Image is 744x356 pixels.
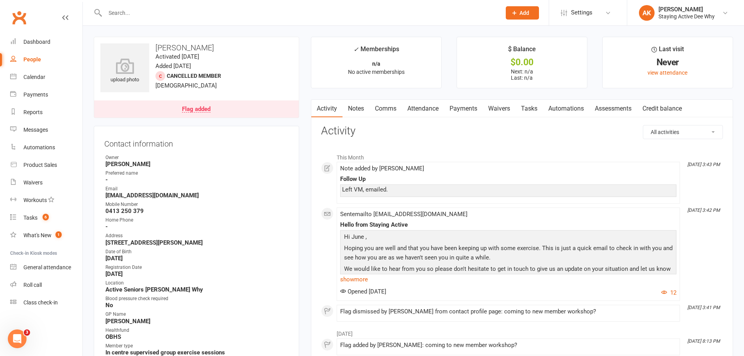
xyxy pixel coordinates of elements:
[155,53,199,60] time: Activated [DATE]
[23,74,45,80] div: Calendar
[105,295,289,302] div: Blood pressure check required
[444,100,483,118] a: Payments
[23,109,43,115] div: Reports
[105,327,289,334] div: Healthfund
[343,100,369,118] a: Notes
[105,201,289,208] div: Mobile Number
[506,6,539,20] button: Add
[543,100,589,118] a: Automations
[589,100,637,118] a: Assessments
[321,326,723,338] li: [DATE]
[43,214,49,220] span: 6
[687,305,720,310] i: [DATE] 3:41 PM
[105,318,289,325] strong: [PERSON_NAME]
[10,259,82,276] a: General attendance kiosk mode
[340,165,676,172] div: Note added by [PERSON_NAME]
[637,100,687,118] a: Credit balance
[10,51,82,68] a: People
[24,329,30,336] span: 3
[342,264,674,285] p: We would like to hear from you so please don't hesitate to get in touch to give us an update on y...
[23,127,48,133] div: Messages
[105,223,289,230] strong: -
[23,144,55,150] div: Automations
[340,342,676,349] div: Flag added by [PERSON_NAME]: coming to new member workshop?
[105,216,289,224] div: Home Phone
[105,208,289,215] strong: 0413 250 379
[658,13,715,20] div: Staying Active Dee Why
[321,149,723,162] li: This Month
[105,239,289,246] strong: [STREET_ADDRESS][PERSON_NAME]
[516,100,543,118] a: Tasks
[610,58,726,66] div: Never
[661,288,676,297] button: 12
[10,227,82,244] a: What's New1
[464,68,580,81] p: Next: n/a Last: n/a
[100,43,293,52] h3: [PERSON_NAME]
[23,56,41,63] div: People
[105,192,289,199] strong: [EMAIL_ADDRESS][DOMAIN_NAME]
[648,70,687,76] a: view attendance
[105,349,289,356] strong: In centre supervised group exercise sessions
[10,33,82,51] a: Dashboard
[10,191,82,209] a: Workouts
[9,8,29,27] a: Clubworx
[10,209,82,227] a: Tasks 6
[105,176,289,183] strong: -
[658,6,715,13] div: [PERSON_NAME]
[687,208,720,213] i: [DATE] 3:42 PM
[10,68,82,86] a: Calendar
[10,86,82,104] a: Payments
[10,104,82,121] a: Reports
[342,186,674,193] div: Left VM, emailed.
[23,232,52,238] div: What's New
[55,231,62,238] span: 1
[155,82,217,89] span: [DEMOGRAPHIC_DATA]
[340,274,676,285] a: show more
[105,154,289,161] div: Owner
[348,69,405,75] span: No active memberships
[105,279,289,287] div: Location
[639,5,655,21] div: AK
[483,100,516,118] a: Waivers
[104,136,289,148] h3: Contact information
[353,44,399,59] div: Memberships
[105,302,289,309] strong: No
[105,342,289,350] div: Member type
[105,185,289,193] div: Email
[23,91,48,98] div: Payments
[105,270,289,277] strong: [DATE]
[519,10,529,16] span: Add
[155,63,191,70] time: Added [DATE]
[651,44,684,58] div: Last visit
[100,58,149,84] div: upload photo
[402,100,444,118] a: Attendance
[10,121,82,139] a: Messages
[372,61,380,67] strong: n/a
[10,294,82,311] a: Class kiosk mode
[10,156,82,174] a: Product Sales
[571,4,592,21] span: Settings
[342,243,674,264] p: Hoping you are well and that you have been keeping up with some exercise. This is just a quick em...
[105,286,289,293] strong: Active Seniors [PERSON_NAME] Why
[10,174,82,191] a: Waivers
[105,248,289,256] div: Date of Birth
[8,329,27,348] iframe: Intercom live chat
[340,176,676,182] div: Follow Up
[321,125,723,137] h3: Activity
[340,222,676,228] div: Hello from Staying Active
[23,282,42,288] div: Roll call
[311,100,343,118] a: Activity
[687,162,720,167] i: [DATE] 3:43 PM
[167,73,221,79] span: Cancelled member
[464,58,580,66] div: $0.00
[105,264,289,271] div: Registration Date
[342,232,674,243] p: Hi June ,
[10,276,82,294] a: Roll call
[340,288,386,295] span: Opened [DATE]
[23,39,50,45] div: Dashboard
[23,162,57,168] div: Product Sales
[103,7,496,18] input: Search...
[23,215,37,221] div: Tasks
[182,106,211,113] div: Flag added
[105,333,289,340] strong: OBHS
